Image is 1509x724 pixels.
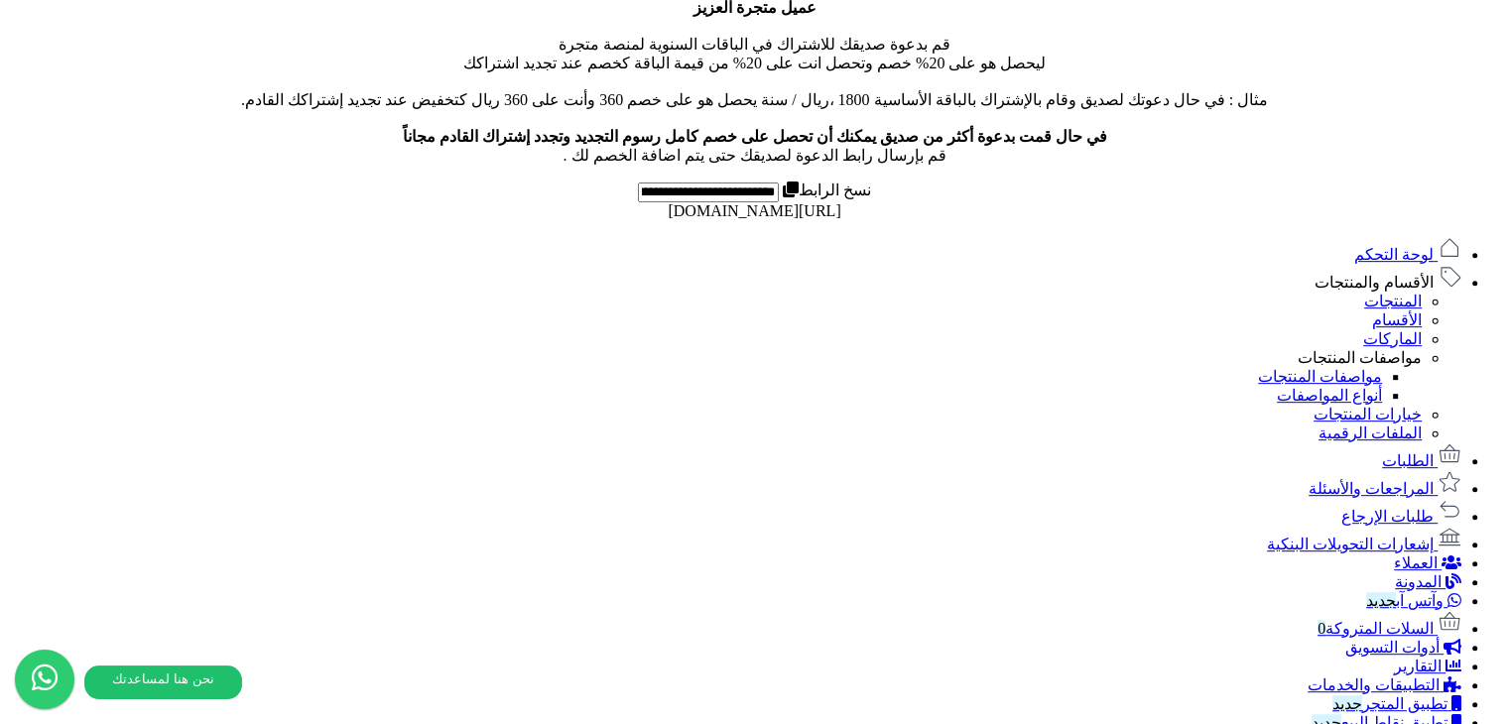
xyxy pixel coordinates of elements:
[1394,658,1461,674] a: التقارير
[1394,658,1442,674] span: التقارير
[1395,573,1442,590] span: المدونة
[1332,695,1447,712] span: تطبيق المتجر
[1345,639,1440,656] span: أدوات التسويق
[1395,573,1461,590] a: المدونة
[1394,554,1438,571] span: العملاء
[1318,620,1461,637] a: السلات المتروكة0
[1366,592,1444,609] span: وآتس آب
[1341,508,1461,525] a: طلبات الإرجاع
[1382,452,1434,469] span: الطلبات
[1354,246,1461,263] a: لوحة التحكم
[8,202,1501,220] div: [URL][DOMAIN_NAME]
[1366,592,1461,609] a: وآتس آبجديد
[779,181,871,198] label: نسخ الرابط
[1341,508,1434,525] span: طلبات الإرجاع
[1298,349,1422,366] a: مواصفات المنتجات
[1314,406,1422,422] a: خيارات المنتجات
[1366,592,1396,609] span: جديد
[1394,554,1461,571] a: العملاء
[1277,387,1382,404] a: أنواع المواصفات
[1382,452,1461,469] a: الطلبات
[403,128,1107,145] b: في حال قمت بدعوة أكثر من صديق يمكنك أن تحصل على خصم كامل رسوم التجديد وتجدد إشتراك القادم مجاناً
[1267,536,1434,552] span: إشعارات التحويلات البنكية
[1267,536,1461,552] a: إشعارات التحويلات البنكية
[1372,311,1422,328] a: الأقسام
[1332,695,1461,712] a: تطبيق المتجرجديد
[1315,274,1434,291] span: الأقسام والمنتجات
[1354,246,1434,263] span: لوحة التحكم
[1318,620,1434,637] span: السلات المتروكة
[1318,620,1325,637] span: 0
[1364,293,1422,309] a: المنتجات
[1258,368,1382,385] a: مواصفات المنتجات
[1319,424,1422,441] a: الملفات الرقمية
[1309,480,1434,497] span: المراجعات والأسئلة
[1363,330,1422,347] a: الماركات
[1332,695,1362,712] span: جديد
[1308,676,1461,693] a: التطبيقات والخدمات
[1308,676,1440,693] span: التطبيقات والخدمات
[1309,480,1461,497] a: المراجعات والأسئلة
[1345,639,1461,656] a: أدوات التسويق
